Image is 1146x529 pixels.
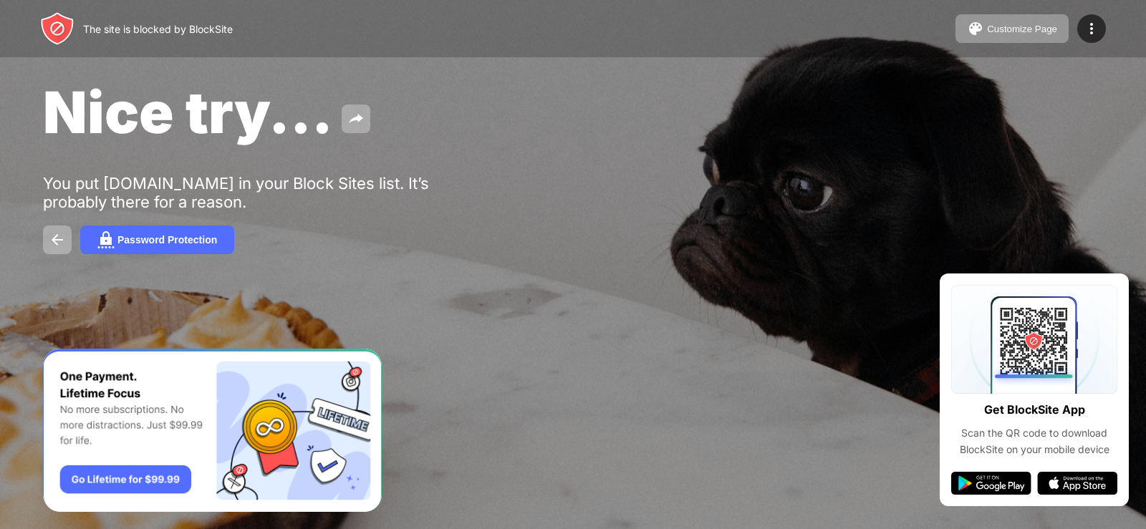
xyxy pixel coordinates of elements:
img: qrcode.svg [951,285,1117,394]
div: The site is blocked by BlockSite [83,23,233,35]
span: Nice try... [43,77,333,147]
img: header-logo.svg [40,11,74,46]
iframe: Banner [43,349,382,513]
img: back.svg [49,231,66,248]
div: Password Protection [117,234,217,246]
div: Get BlockSite App [984,399,1085,420]
img: pallet.svg [967,20,984,37]
button: Customize Page [955,14,1069,43]
div: Scan the QR code to download BlockSite on your mobile device [951,425,1117,457]
button: Password Protection [80,225,234,254]
img: app-store.svg [1037,472,1117,495]
img: google-play.svg [951,472,1031,495]
img: password.svg [97,231,115,248]
div: You put [DOMAIN_NAME] in your Block Sites list. It’s probably there for a reason. [43,174,486,211]
img: share.svg [347,110,365,127]
img: menu-icon.svg [1083,20,1100,37]
div: Customize Page [987,24,1057,34]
